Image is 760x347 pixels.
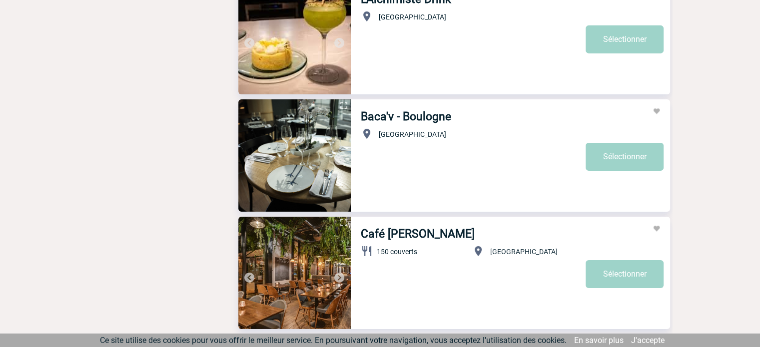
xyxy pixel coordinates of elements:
[653,107,661,115] img: Ajouter aux favoris
[361,128,373,140] img: baseline_location_on_white_24dp-b.png
[100,336,567,345] span: Ce site utilise des cookies pour vous offrir le meilleur service. En poursuivant votre navigation...
[574,336,624,345] a: En savoir plus
[361,227,475,241] a: Café [PERSON_NAME]
[586,143,664,171] a: Sélectionner
[586,25,664,53] a: Sélectionner
[631,336,665,345] a: J'accepte
[472,245,484,257] img: baseline_location_on_white_24dp-b.png
[238,99,351,212] img: 2.jpg
[361,10,373,22] img: baseline_location_on_white_24dp-b.png
[379,130,446,138] span: [GEOGRAPHIC_DATA]
[238,217,351,329] img: 1.jpg
[379,13,446,21] span: [GEOGRAPHIC_DATA]
[361,245,373,257] img: baseline_restaurant_white_24dp-b.png
[361,110,451,123] a: Baca'v - Boulogne
[653,225,661,233] img: Ajouter aux favoris
[490,248,558,256] span: [GEOGRAPHIC_DATA]
[586,260,664,288] a: Sélectionner
[377,248,417,256] span: 150 couverts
